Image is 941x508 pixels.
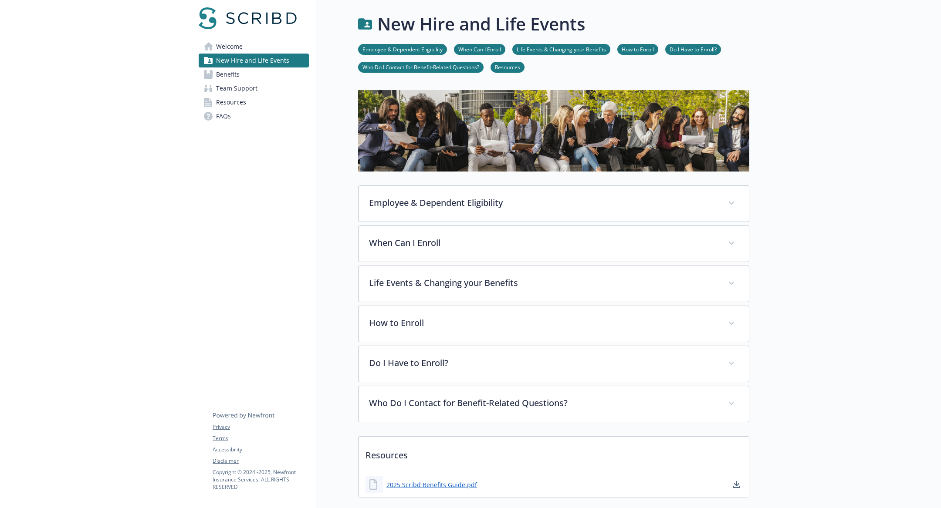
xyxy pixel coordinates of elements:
a: Do I Have to Enroll? [665,45,721,53]
p: Do I Have to Enroll? [369,357,718,370]
div: Who Do I Contact for Benefit-Related Questions? [359,386,749,422]
p: Employee & Dependent Eligibility [369,196,718,209]
a: Life Events & Changing your Benefits [512,45,610,53]
img: new hire page banner [358,90,749,172]
a: FAQs [199,109,309,123]
div: Life Events & Changing your Benefits [359,266,749,302]
a: Privacy [213,423,308,431]
a: Employee & Dependent Eligibility [358,45,447,53]
span: Resources [216,95,246,109]
a: How to Enroll [617,45,658,53]
div: When Can I Enroll [359,226,749,262]
span: Benefits [216,67,240,81]
p: When Can I Enroll [369,236,718,249]
a: Benefits [199,67,309,81]
div: Employee & Dependent Eligibility [359,186,749,222]
a: 2025 Scribd Benefits Guide.pdf [386,480,477,489]
a: Welcome [199,40,309,54]
span: Team Support [216,81,257,95]
p: How to Enroll [369,316,718,330]
span: Welcome [216,40,243,54]
p: Copyright © 2024 - 2025 , Newfront Insurance Services, ALL RIGHTS RESERVED [213,468,308,491]
a: Terms [213,434,308,442]
a: Resources [199,95,309,109]
a: Disclaimer [213,457,308,465]
div: How to Enroll [359,306,749,342]
a: download document [731,479,742,490]
p: Life Events & Changing your Benefits [369,276,718,289]
span: FAQs [216,109,231,123]
div: Do I Have to Enroll? [359,346,749,382]
span: New Hire and Life Events [216,54,289,67]
a: Team Support [199,81,309,95]
p: Resources [359,437,749,469]
h1: New Hire and Life Events [377,11,585,37]
a: When Can I Enroll [454,45,505,53]
a: Who Do I Contact for Benefit-Related Questions? [358,63,484,71]
a: Accessibility [213,446,308,454]
a: Resources [491,63,525,71]
a: New Hire and Life Events [199,54,309,67]
p: Who Do I Contact for Benefit-Related Questions? [369,397,718,410]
